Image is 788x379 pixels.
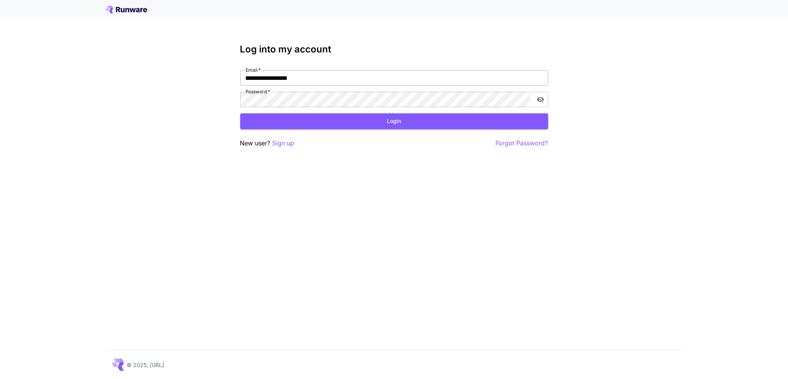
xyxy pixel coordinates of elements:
p: © 2025, [URL] [127,361,164,369]
button: Sign up [273,138,294,148]
label: Password [246,88,270,95]
button: Forgot Password? [496,138,548,148]
button: Login [240,113,548,129]
p: New user? [240,138,294,148]
button: toggle password visibility [534,93,547,106]
label: Email [246,67,261,73]
h3: Log into my account [240,44,548,55]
